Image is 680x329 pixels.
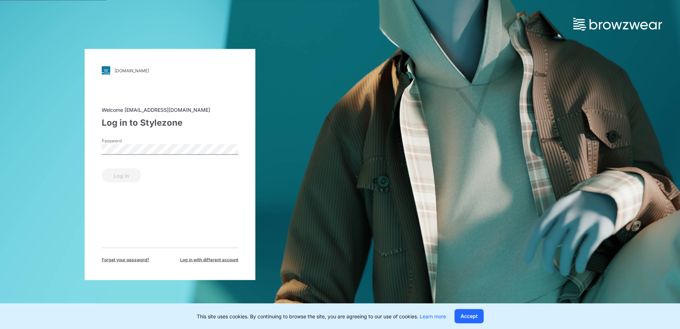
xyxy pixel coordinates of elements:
div: Welcome [EMAIL_ADDRESS][DOMAIN_NAME] [102,106,238,114]
img: browzwear-logo.73288ffb.svg [573,18,662,31]
label: Password [102,138,152,144]
p: This site uses cookies. By continuing to browse the site, you are agreeing to our use of cookies. [197,313,446,320]
img: svg+xml;base64,PHN2ZyB3aWR0aD0iMjgiIGhlaWdodD0iMjgiIHZpZXdCb3g9IjAgMCAyOCAyOCIgZmlsbD0ibm9uZSIgeG... [102,66,110,75]
span: Log in with different account [180,257,238,263]
div: Log in to Stylezone [102,116,238,129]
a: [DOMAIN_NAME] [102,66,238,75]
button: Accept [455,309,484,323]
div: [DOMAIN_NAME] [115,68,149,73]
span: Forget your password? [102,257,149,263]
a: Learn more [420,313,446,319]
